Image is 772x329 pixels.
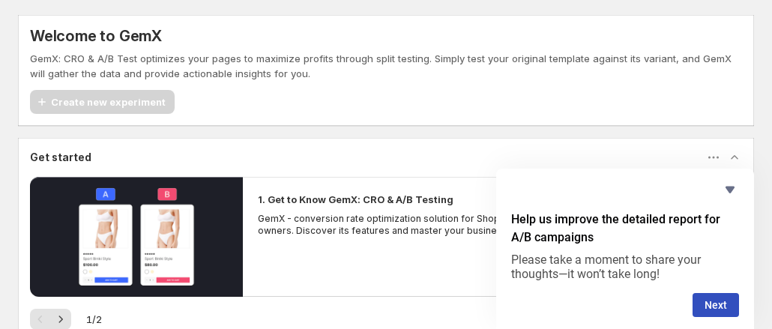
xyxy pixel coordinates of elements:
[511,253,739,281] p: Please take a moment to share your thoughts—it won’t take long!
[511,181,739,317] div: Help us improve the detailed report for A/B campaigns
[30,177,243,297] button: Play video
[30,51,742,81] p: GemX: CRO & A/B Test optimizes your pages to maximize profits through split testing. Simply test ...
[693,293,739,317] button: Next question
[86,312,102,327] span: 1 / 2
[258,192,453,207] h2: 1. Get to Know GemX: CRO & A/B Testing
[30,27,742,45] h5: Welcome to GemX
[30,150,91,165] h3: Get started
[511,211,739,247] h2: Help us improve the detailed report for A/B campaigns
[258,213,547,237] p: GemX - conversion rate optimization solution for Shopify store owners. Discover its features and ...
[721,181,739,199] button: Hide survey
